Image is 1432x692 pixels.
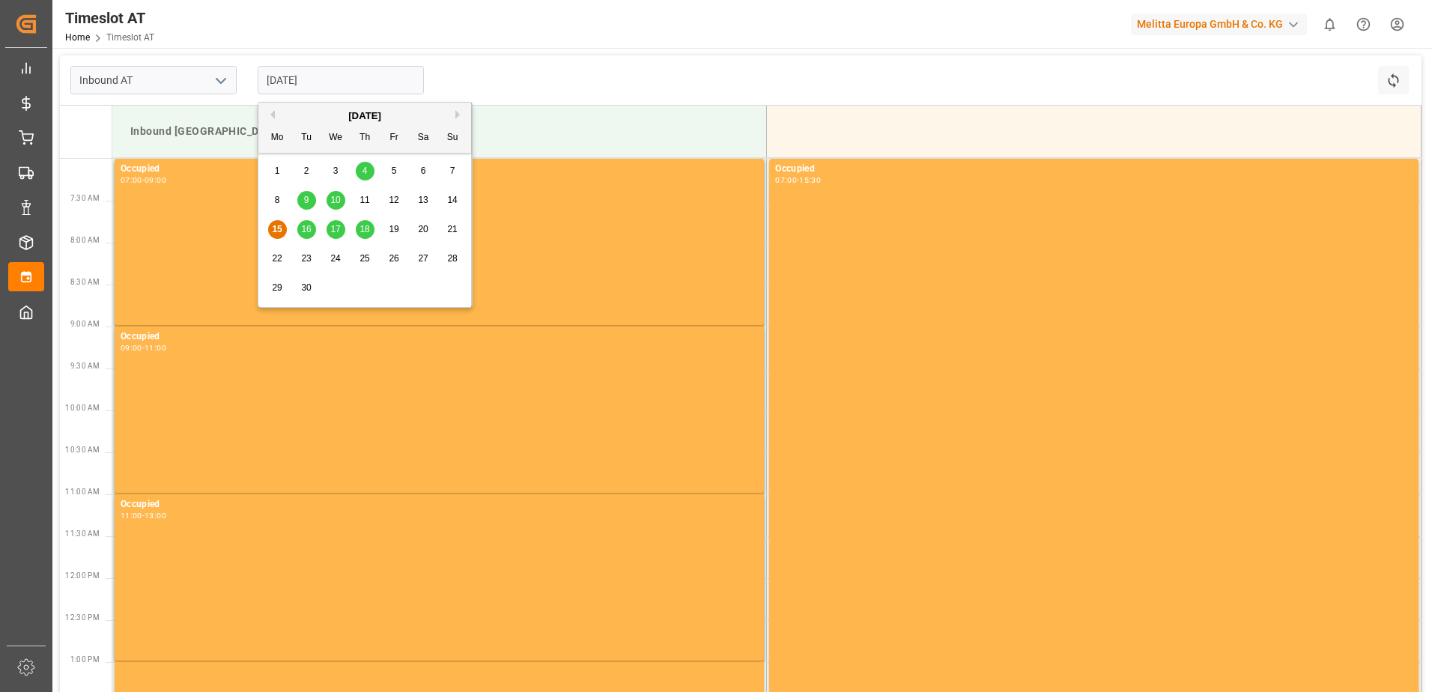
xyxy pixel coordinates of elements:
div: 13:00 [145,512,166,519]
div: - [797,177,799,183]
div: Melitta Europa GmbH & Co. KG [1131,13,1307,35]
div: Th [356,129,374,148]
div: Choose Tuesday, September 30th, 2025 [297,279,316,297]
span: 26 [389,253,398,264]
input: DD.MM.YYYY [258,66,424,94]
div: Choose Tuesday, September 16th, 2025 [297,220,316,239]
span: 24 [330,253,340,264]
div: Choose Friday, September 5th, 2025 [385,162,404,180]
span: 12 [389,195,398,205]
div: Choose Saturday, September 6th, 2025 [414,162,433,180]
div: Choose Thursday, September 25th, 2025 [356,249,374,268]
button: open menu [209,69,231,92]
div: Choose Friday, September 19th, 2025 [385,220,404,239]
div: Choose Monday, September 8th, 2025 [268,191,287,210]
span: 1:00 PM [70,655,100,664]
span: 21 [447,224,457,234]
span: 29 [272,282,282,293]
span: 20 [418,224,428,234]
div: Choose Monday, September 1st, 2025 [268,162,287,180]
div: Occupied [121,497,758,512]
div: Occupied [121,330,758,345]
div: Choose Saturday, September 27th, 2025 [414,249,433,268]
span: 11:00 AM [65,488,100,496]
div: Choose Friday, September 12th, 2025 [385,191,404,210]
div: 07:00 [775,177,797,183]
span: 19 [389,224,398,234]
div: We [327,129,345,148]
input: Type to search/select [70,66,237,94]
span: 15 [272,224,282,234]
span: 8:00 AM [70,236,100,244]
div: Occupied [775,162,1413,177]
div: Choose Sunday, September 14th, 2025 [443,191,462,210]
div: Choose Saturday, September 20th, 2025 [414,220,433,239]
span: 13 [418,195,428,205]
span: 17 [330,224,340,234]
div: Inbound [GEOGRAPHIC_DATA] [124,118,754,145]
div: Choose Monday, September 15th, 2025 [268,220,287,239]
div: Choose Wednesday, September 3rd, 2025 [327,162,345,180]
span: 10:30 AM [65,446,100,454]
span: 27 [418,253,428,264]
div: - [142,177,145,183]
div: 11:00 [145,345,166,351]
div: Sa [414,129,433,148]
div: Timeslot AT [65,7,154,29]
a: Home [65,32,90,43]
div: Choose Wednesday, September 10th, 2025 [327,191,345,210]
div: 07:00 [121,177,142,183]
span: 3 [333,166,339,176]
span: 25 [359,253,369,264]
button: Melitta Europa GmbH & Co. KG [1131,10,1313,38]
span: 22 [272,253,282,264]
div: - [142,512,145,519]
span: 14 [447,195,457,205]
div: 09:00 [121,345,142,351]
div: month 2025-09 [263,157,467,303]
div: Occupied [121,162,758,177]
div: Choose Monday, September 29th, 2025 [268,279,287,297]
button: Help Center [1347,7,1380,41]
span: 9:00 AM [70,320,100,328]
div: Choose Saturday, September 13th, 2025 [414,191,433,210]
span: 12:00 PM [65,571,100,580]
div: - [142,345,145,351]
span: 28 [447,253,457,264]
span: 30 [301,282,311,293]
div: Tu [297,129,316,148]
span: 10 [330,195,340,205]
button: show 0 new notifications [1313,7,1347,41]
div: Choose Sunday, September 7th, 2025 [443,162,462,180]
div: Mo [268,129,287,148]
div: Choose Sunday, September 21st, 2025 [443,220,462,239]
span: 23 [301,253,311,264]
span: 16 [301,224,311,234]
span: 8 [275,195,280,205]
div: Su [443,129,462,148]
span: 9:30 AM [70,362,100,370]
span: 12:30 PM [65,613,100,622]
div: Choose Thursday, September 11th, 2025 [356,191,374,210]
div: Choose Wednesday, September 24th, 2025 [327,249,345,268]
div: Choose Tuesday, September 9th, 2025 [297,191,316,210]
div: Fr [385,129,404,148]
button: Previous Month [266,110,275,119]
span: 18 [359,224,369,234]
div: Choose Monday, September 22nd, 2025 [268,249,287,268]
span: 10:00 AM [65,404,100,412]
span: 5 [392,166,397,176]
div: Choose Friday, September 26th, 2025 [385,249,404,268]
div: [DATE] [258,109,471,124]
span: 8:30 AM [70,278,100,286]
div: Choose Thursday, September 4th, 2025 [356,162,374,180]
div: Choose Thursday, September 18th, 2025 [356,220,374,239]
span: 1 [275,166,280,176]
div: 15:30 [799,177,821,183]
div: Choose Tuesday, September 2nd, 2025 [297,162,316,180]
span: 9 [304,195,309,205]
span: 7:30 AM [70,194,100,202]
div: Choose Wednesday, September 17th, 2025 [327,220,345,239]
span: 11:30 AM [65,529,100,538]
span: 4 [362,166,368,176]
